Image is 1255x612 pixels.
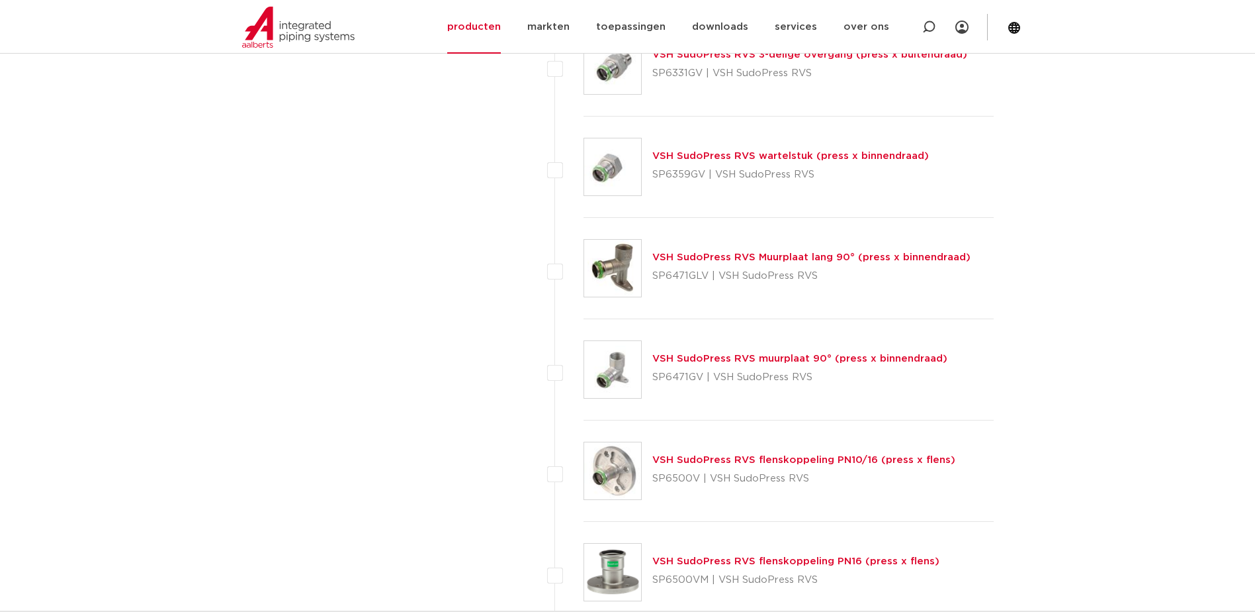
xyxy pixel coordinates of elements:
p: SP6500VM | VSH SudoPress RVS [652,570,939,591]
p: SP6331GV | VSH SudoPress RVS [652,63,967,84]
a: VSH SudoPress RVS Muurplaat lang 90° (press x binnendraad) [652,252,971,262]
a: VSH SudoPress RVS 3-delige overgang (press x buitendraad) [652,50,967,60]
a: VSH SudoPress RVS wartelstuk (press x binnendraad) [652,151,929,161]
a: VSH SudoPress RVS muurplaat 90° (press x binnendraad) [652,354,947,364]
img: Thumbnail for VSH SudoPress RVS Muurplaat lang 90° (press x binnendraad) [584,240,641,297]
p: SP6471GLV | VSH SudoPress RVS [652,266,971,287]
p: SP6471GV | VSH SudoPress RVS [652,367,947,388]
img: Thumbnail for VSH SudoPress RVS flenskoppeling PN16 (press x flens) [584,544,641,601]
a: VSH SudoPress RVS flenskoppeling PN10/16 (press x flens) [652,455,955,465]
img: Thumbnail for VSH SudoPress RVS 3-delige overgang (press x buitendraad) [584,37,641,94]
a: VSH SudoPress RVS flenskoppeling PN16 (press x flens) [652,556,939,566]
p: SP6500V | VSH SudoPress RVS [652,468,955,489]
p: SP6359GV | VSH SudoPress RVS [652,164,929,185]
img: Thumbnail for VSH SudoPress RVS muurplaat 90° (press x binnendraad) [584,341,641,398]
img: Thumbnail for VSH SudoPress RVS flenskoppeling PN10/16 (press x flens) [584,442,641,499]
img: Thumbnail for VSH SudoPress RVS wartelstuk (press x binnendraad) [584,138,641,195]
